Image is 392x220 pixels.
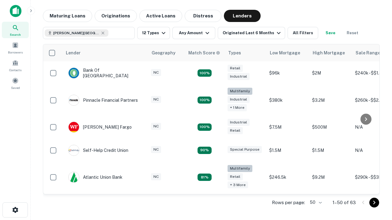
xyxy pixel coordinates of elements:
[69,145,79,156] img: picture
[361,171,392,200] iframe: Chat Widget
[228,88,252,95] div: Multifamily
[151,123,161,130] div: NC
[172,27,215,39] button: Any Amount
[137,27,170,39] button: 12 Types
[228,104,247,111] div: + 1 more
[224,44,266,61] th: Types
[228,65,243,72] div: Retail
[309,139,352,162] td: $1.5M
[10,5,21,17] img: capitalize-icon.png
[266,85,309,116] td: $380k
[309,61,352,85] td: $2M
[309,162,352,193] td: $9.2M
[2,75,29,91] a: Saved
[343,27,362,39] button: Reset
[69,122,79,132] img: picture
[228,119,250,126] div: Industrial
[218,27,285,39] button: Originated Last 6 Months
[68,95,138,106] div: Pinnacle Financial Partners
[2,57,29,74] a: Contacts
[288,27,318,39] button: All Filters
[369,198,379,207] button: Go to next page
[228,165,252,172] div: Multifamily
[95,10,137,22] button: Originations
[228,49,241,57] div: Types
[53,30,99,36] span: [PERSON_NAME][GEOGRAPHIC_DATA], [GEOGRAPHIC_DATA]
[228,173,243,180] div: Retail
[309,44,352,61] th: High Mortgage
[69,68,79,78] img: picture
[270,49,300,57] div: Low Mortgage
[148,44,185,61] th: Geography
[151,96,161,103] div: NC
[272,199,305,206] p: Rows per page:
[62,44,148,61] th: Lender
[185,44,224,61] th: Capitalize uses an advanced AI algorithm to match your search with the best lender. The match sco...
[266,61,309,85] td: $96k
[43,10,92,22] button: Maturing Loans
[223,29,282,37] div: Originated Last 6 Months
[185,10,221,22] button: Distress
[266,162,309,193] td: $246.5k
[69,172,79,182] img: picture
[356,49,380,57] div: Sale Range
[198,123,212,131] div: Matching Properties: 14, hasApolloMatch: undefined
[2,22,29,38] a: Search
[151,146,161,153] div: NC
[228,182,248,189] div: + 3 more
[10,32,21,37] span: Search
[266,139,309,162] td: $1.5M
[151,69,161,76] div: NC
[2,39,29,56] a: Borrowers
[198,69,212,77] div: Matching Properties: 15, hasApolloMatch: undefined
[68,68,142,79] div: Bank Of [GEOGRAPHIC_DATA]
[313,49,345,57] div: High Mortgage
[228,96,250,103] div: Industrial
[69,95,79,105] img: picture
[198,97,212,104] div: Matching Properties: 22, hasApolloMatch: undefined
[321,27,340,39] button: Save your search to get updates of matches that match your search criteria.
[188,50,219,56] h6: Match Score
[266,44,309,61] th: Low Mortgage
[224,10,261,22] button: Lenders
[66,49,81,57] div: Lender
[151,173,161,180] div: NC
[68,122,132,133] div: [PERSON_NAME] Fargo
[188,50,220,56] div: Capitalize uses an advanced AI algorithm to match your search with the best lender. The match sco...
[9,68,21,72] span: Contacts
[8,50,23,55] span: Borrowers
[309,116,352,139] td: $500M
[198,174,212,181] div: Matching Properties: 10, hasApolloMatch: undefined
[309,85,352,116] td: $3.2M
[228,146,262,153] div: Special Purpose
[333,199,356,206] p: 1–50 of 63
[307,198,323,207] div: 50
[228,127,243,134] div: Retail
[228,73,250,80] div: Industrial
[139,10,182,22] button: Active Loans
[152,49,175,57] div: Geography
[68,172,123,183] div: Atlantic Union Bank
[68,145,128,156] div: Self-help Credit Union
[198,147,212,154] div: Matching Properties: 11, hasApolloMatch: undefined
[11,85,20,90] span: Saved
[266,116,309,139] td: $7.5M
